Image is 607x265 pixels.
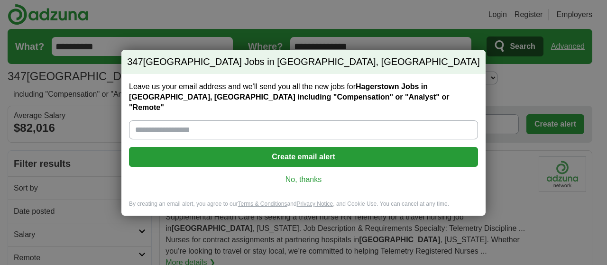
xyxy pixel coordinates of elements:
[297,201,333,207] a: Privacy Notice
[129,82,449,111] strong: Hagerstown Jobs in [GEOGRAPHIC_DATA], [GEOGRAPHIC_DATA] including "Compensation" or "Analyst" or ...
[121,50,486,74] h2: [GEOGRAPHIC_DATA] Jobs in [GEOGRAPHIC_DATA], [GEOGRAPHIC_DATA]
[129,147,478,167] button: Create email alert
[137,174,470,185] a: No, thanks
[127,55,143,69] span: 347
[129,82,478,113] label: Leave us your email address and we'll send you all the new jobs for
[238,201,287,207] a: Terms & Conditions
[121,200,486,216] div: By creating an email alert, you agree to our and , and Cookie Use. You can cancel at any time.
